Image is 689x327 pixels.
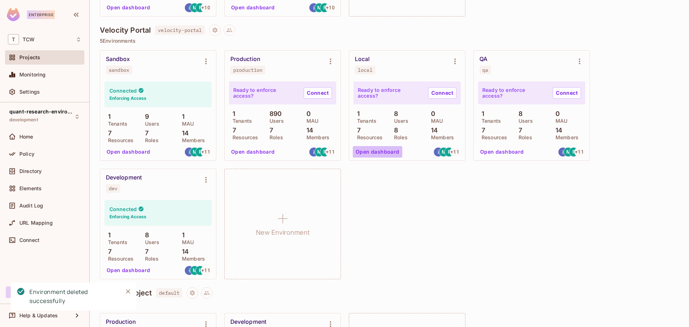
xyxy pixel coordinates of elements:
[104,113,111,120] p: 1
[185,148,194,157] img: igademoia@gmail.com
[178,248,189,255] p: 14
[19,186,42,191] span: Elements
[552,118,567,124] p: MAU
[323,54,338,69] button: Environment settings
[106,56,130,63] div: Sandbox
[104,256,133,262] p: Resources
[100,301,679,307] p: 2 Environments
[303,118,318,124] p: MAU
[428,87,456,99] a: Connect
[199,5,202,10] span: R
[553,87,581,99] a: Connect
[228,146,278,158] button: Open dashboard
[178,121,194,127] p: MAU
[106,318,136,326] div: Production
[9,109,74,115] span: quant-research-environment
[178,239,194,245] p: MAU
[552,127,562,134] p: 14
[199,268,202,273] span: R
[390,135,408,140] p: Roles
[199,149,202,154] span: R
[141,232,149,239] p: 8
[558,148,567,157] img: igademoia@gmail.com
[323,149,327,154] span: R
[317,5,322,10] span: M
[309,148,318,157] img: igademoia@gmail.com
[8,34,19,45] span: T
[178,256,205,262] p: Members
[229,127,236,134] p: 7
[303,110,311,117] p: 0
[427,135,454,140] p: Members
[109,67,129,73] div: sandbox
[353,127,361,134] p: 7
[155,25,205,35] span: velocity-portal
[104,2,153,13] button: Open dashboard
[23,37,34,42] span: Workspace: TCW
[482,87,547,99] p: Ready to enforce access?
[229,118,252,124] p: Tenants
[178,130,189,137] p: 14
[566,149,571,154] span: M
[201,5,210,10] span: + 10
[427,118,443,124] p: MAU
[19,55,40,60] span: Projects
[141,239,159,245] p: Users
[434,148,443,157] img: igademoia@gmail.com
[266,135,283,140] p: Roles
[185,266,194,275] img: igademoia@gmail.com
[104,146,153,158] button: Open dashboard
[478,110,484,117] p: 1
[109,214,146,220] h6: Enforcing Access
[353,110,360,117] p: 1
[199,173,213,187] button: Environment settings
[448,149,451,154] span: R
[230,318,266,326] div: Development
[201,268,210,273] span: + 11
[390,127,398,134] p: 8
[123,286,133,297] button: Close
[515,135,532,140] p: Roles
[326,149,334,154] span: + 11
[515,110,522,117] p: 8
[106,174,142,181] div: Development
[193,268,197,273] span: M
[309,3,318,12] img: igademoia@gmail.com
[100,38,679,44] p: 5 Environments
[19,151,34,157] span: Policy
[515,118,533,124] p: Users
[304,87,332,99] a: Connect
[233,67,262,73] div: production
[104,137,133,143] p: Resources
[427,127,438,134] p: 14
[477,146,527,158] button: Open dashboard
[19,134,33,140] span: Home
[448,54,462,69] button: Environment settings
[479,56,487,63] div: QA
[353,135,383,140] p: Resources
[353,118,376,124] p: Tenants
[442,149,446,154] span: M
[104,232,111,239] p: 1
[27,10,55,19] div: Enterprise
[109,206,137,212] h4: Connected
[141,137,159,143] p: Roles
[303,127,313,134] p: 14
[104,130,112,137] p: 7
[104,121,127,127] p: Tenants
[552,135,578,140] p: Members
[256,227,310,238] h1: New Environment
[230,56,260,63] div: Production
[478,118,501,124] p: Tenants
[7,8,20,21] img: SReyMgAAAABJRU5ErkJggg==
[478,127,485,134] p: 7
[178,137,205,143] p: Members
[100,26,151,34] h4: Velocity Portal
[572,149,576,154] span: R
[266,110,282,117] p: 890
[141,121,159,127] p: Users
[193,5,197,10] span: M
[390,118,408,124] p: Users
[29,288,117,305] div: Environment deleted successfully
[358,87,422,99] p: Ready to enforce access?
